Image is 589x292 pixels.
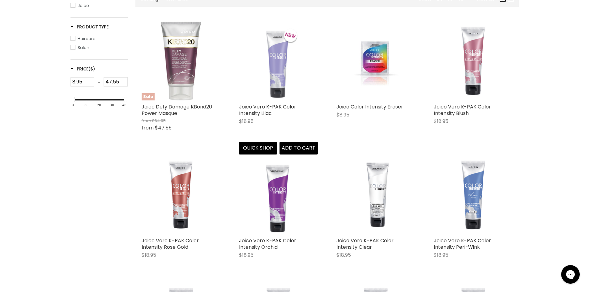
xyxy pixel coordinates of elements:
a: Joico Color Intensity Eraser [336,22,415,100]
a: Haircare [70,35,128,42]
span: from [142,118,151,124]
span: Haircare [78,36,96,42]
span: $18.95 [434,252,448,259]
a: Joico Vero K-PAK Color Intensity Orchid [239,237,296,251]
a: Joico Vero K-PAK Color Intensity Lilac [239,22,318,100]
span: Joico [78,2,89,9]
span: Salon [78,44,89,51]
h3: Product Type [70,24,109,30]
div: 38 [110,103,114,107]
a: Joico Vero K-PAK Color Intensity Orchid [239,155,318,234]
span: from [142,124,154,131]
a: Joico Vero K-PAK Color Intensity Lilac [239,103,296,117]
h3: Price($) [70,66,95,72]
span: $8.95 [336,111,349,118]
img: Joico Vero K-PAK Color Intensity Orchid [252,155,305,234]
span: ($) [88,66,95,72]
span: $18.95 [239,118,254,125]
img: Joico Vero K-PAK Color Intensity Lilac [252,22,305,100]
button: Quick shop [239,142,277,154]
span: Add to cart [282,144,315,151]
span: Sale [142,93,155,100]
img: Joico Vero K-PAK Color Intensity Blush [434,22,513,100]
span: $18.95 [434,118,448,125]
a: Joico Color Intensity Eraser [336,103,403,110]
div: 28 [97,103,101,107]
a: Joico Vero K-PAK Color Intensity Clear [336,237,394,251]
div: 9 [72,103,74,107]
a: Salon [70,44,128,51]
span: $18.95 [239,252,254,259]
div: - [94,77,104,88]
a: Joico Vero K-PAK Color Intensity Rose Gold [142,237,199,251]
div: 19 [84,103,87,107]
img: Joico Vero K-PAK Color Intensity Clear [336,155,415,234]
a: Joico Defy Damage KBond20 Power Masque [142,103,212,117]
div: 48 [122,103,126,107]
a: Joico [70,2,128,9]
img: Joico Vero K-PAK Color Intensity Peri-Wink [434,155,513,234]
img: Joico Defy Damage KBond20 Power Masque [161,22,201,100]
input: Max Price [104,77,128,87]
img: Joico Color Intensity Eraser [349,22,402,100]
span: $18.95 [336,252,351,259]
span: $18.95 [142,252,156,259]
img: Joico Vero K-PAK Color Intensity Rose Gold [142,155,220,234]
a: Joico Vero K-PAK Color Intensity Peri-Wink [434,237,491,251]
iframe: Gorgias live chat messenger [558,263,583,286]
span: Price [70,66,95,72]
span: $47.55 [155,124,172,131]
a: Joico Defy Damage KBond20 Power MasqueSale [142,22,220,100]
a: Joico Vero K-PAK Color Intensity Blush [434,103,491,117]
input: Min Price [70,77,95,87]
span: $64.95 [152,118,166,124]
button: Add to cart [280,142,318,154]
